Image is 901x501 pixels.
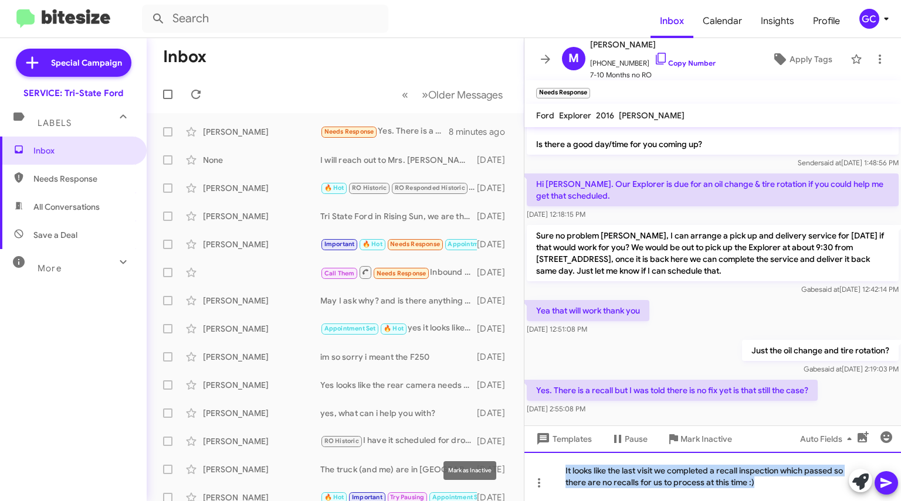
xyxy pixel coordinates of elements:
span: Needs Response [390,240,440,248]
span: Appointment Set [432,493,484,501]
span: Appointment Set [324,325,376,332]
div: [PERSON_NAME] [203,379,320,391]
p: Just the oil change and tire rotation? [742,340,899,361]
span: 🔥 Hot [324,493,344,501]
div: None [203,154,320,166]
div: GC [859,9,879,29]
div: [DATE] [477,238,514,250]
div: [DATE] [477,351,514,363]
button: Pause [601,428,657,449]
button: Templates [524,428,601,449]
p: Hi [PERSON_NAME]. Our Explorer is due for an oil change & tire rotation if you could help me get ... [527,173,899,206]
button: Apply Tags [758,49,845,70]
span: Sender [DATE] 1:48:56 PM [798,158,899,167]
p: Yea that will work thank you [527,300,649,321]
span: M [568,49,579,68]
div: [PERSON_NAME] [203,435,320,447]
span: RO Responded Historic [395,184,465,192]
div: [DATE] [477,154,514,166]
span: Important [324,240,355,248]
a: Insights [751,4,804,38]
span: Labels [38,118,72,128]
div: [PERSON_NAME] [203,238,320,250]
div: [PERSON_NAME] [203,210,320,222]
div: [DATE] [477,435,514,447]
span: [DATE] 12:51:08 PM [527,325,587,333]
span: 🔥 Hot [324,184,344,192]
div: [PERSON_NAME] [203,323,320,335]
span: Older Messages [428,88,503,101]
a: Special Campaign [16,49,131,77]
div: [PERSON_NAME] [203,463,320,475]
div: Yes. There is a recall but I was told there is no fix yet is that still the case? [320,125,449,138]
div: Tri State Ford in Rising Sun, we are the old [PERSON_NAME]. Did you have a Ford we could help sch... [320,210,477,222]
span: 🔥 Hot [384,325,404,332]
div: I have it scheduled for drop off [DATE] at 12:45 [320,434,477,448]
div: yes, what can i help you with? [320,407,477,419]
button: Next [415,83,510,107]
div: yes it looks like she does have an appointment for [DATE] August first, sorry for the inconvenience [320,322,477,335]
div: I will reach out to Mrs. [PERSON_NAME], thank you! [320,154,477,166]
button: Auto Fields [791,428,866,449]
div: [DATE] [477,210,514,222]
span: Ford [536,110,554,121]
div: [PERSON_NAME] [203,126,320,138]
div: 8 minutes ago [449,126,514,138]
span: Gabe [DATE] 2:19:03 PM [804,364,899,373]
span: RO Historic [352,184,387,192]
span: 🔥 Hot [363,240,382,248]
span: « [402,87,408,102]
div: Inbound Call [320,265,477,280]
button: Previous [395,83,415,107]
span: All Conversations [33,201,100,213]
div: Mark as Inactive [443,461,496,480]
div: May I ask why? and is there anything we can do to make it right? [320,295,477,306]
div: [PERSON_NAME] [203,295,320,306]
p: Sure no problem [PERSON_NAME], I can arrange a pick up and delivery service for [DATE] if that wo... [527,225,899,281]
div: Yes looks like the rear camera needs a software update. Right now it appears to be an advanced no... [320,379,477,391]
div: [DATE] [477,295,514,306]
div: im so sorry i meant the F250 [320,351,477,363]
div: [DATE] [477,379,514,391]
span: Needs Response [377,270,426,277]
span: 2016 [596,110,614,121]
span: Appointment Set [448,240,499,248]
div: Awesome, thank you [320,237,477,251]
input: Search [142,5,388,33]
div: [PERSON_NAME] [203,351,320,363]
a: Copy Number [654,59,716,67]
div: It looks like the last visit we completed a recall inspection which passed so there are no recall... [524,452,901,501]
span: More [38,263,62,274]
div: [PERSON_NAME] [203,407,320,419]
span: said at [821,364,842,373]
span: [DATE] 12:18:15 PM [527,210,585,219]
span: said at [821,158,841,167]
nav: Page navigation example [395,83,510,107]
button: GC [849,9,888,29]
p: Yes. There is a recall but I was told there is no fix yet is that still the case? [527,380,818,401]
div: [DATE] [477,323,514,335]
span: Needs Response [324,128,374,135]
a: Inbox [651,4,693,38]
h1: Inbox [163,47,206,66]
div: SERVICE: Tri-State Ford [23,87,123,99]
span: Apply Tags [790,49,832,70]
a: Calendar [693,4,751,38]
div: [DATE] [477,407,514,419]
span: [PERSON_NAME] [590,38,716,52]
span: Templates [534,428,592,449]
small: Needs Response [536,88,590,98]
span: Special Campaign [51,57,122,69]
a: Profile [804,4,849,38]
span: [PERSON_NAME] [619,110,685,121]
span: Pause [625,428,648,449]
span: Auto Fields [800,428,856,449]
span: [PHONE_NUMBER] [590,52,716,69]
div: [DATE] [477,267,514,278]
span: Needs Response [33,173,133,185]
span: [DATE] 2:55:08 PM [527,404,585,413]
